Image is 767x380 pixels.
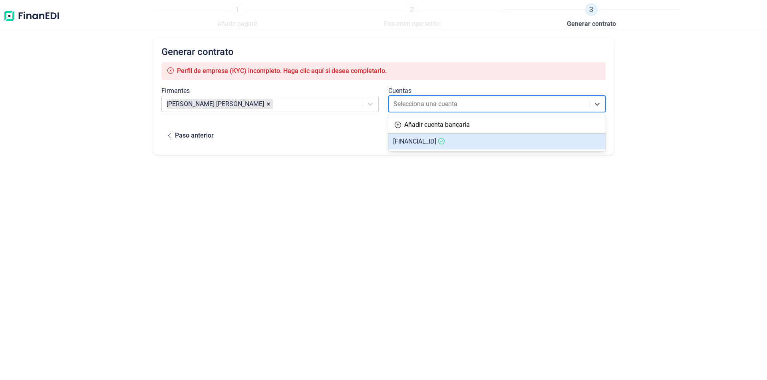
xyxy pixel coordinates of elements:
div: Añadir cuenta bancaria [404,120,470,130]
span: Generar contrato [567,19,616,29]
div: Firmantes [161,86,379,96]
a: 3Generar contrato [567,3,616,29]
span: 3 [585,3,598,16]
img: Logo de aplicación [3,3,60,29]
h2: Generar contrato [161,46,606,57]
div: Cuentas [388,86,606,96]
span: [FINANCIAL_ID] [393,138,436,145]
span: Perfil de empresa (KYC) incompleto. Haga clic aquí si desea completarlo. [177,67,387,75]
div: Añadir cuenta bancaria [388,117,606,133]
article: [PERSON_NAME] [PERSON_NAME] [167,99,264,109]
button: Añadir cuenta bancaria [388,117,476,133]
div: Remove JONATHAN [264,99,273,109]
div: Paso anterior [175,131,214,140]
button: Paso anterior [161,124,220,147]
